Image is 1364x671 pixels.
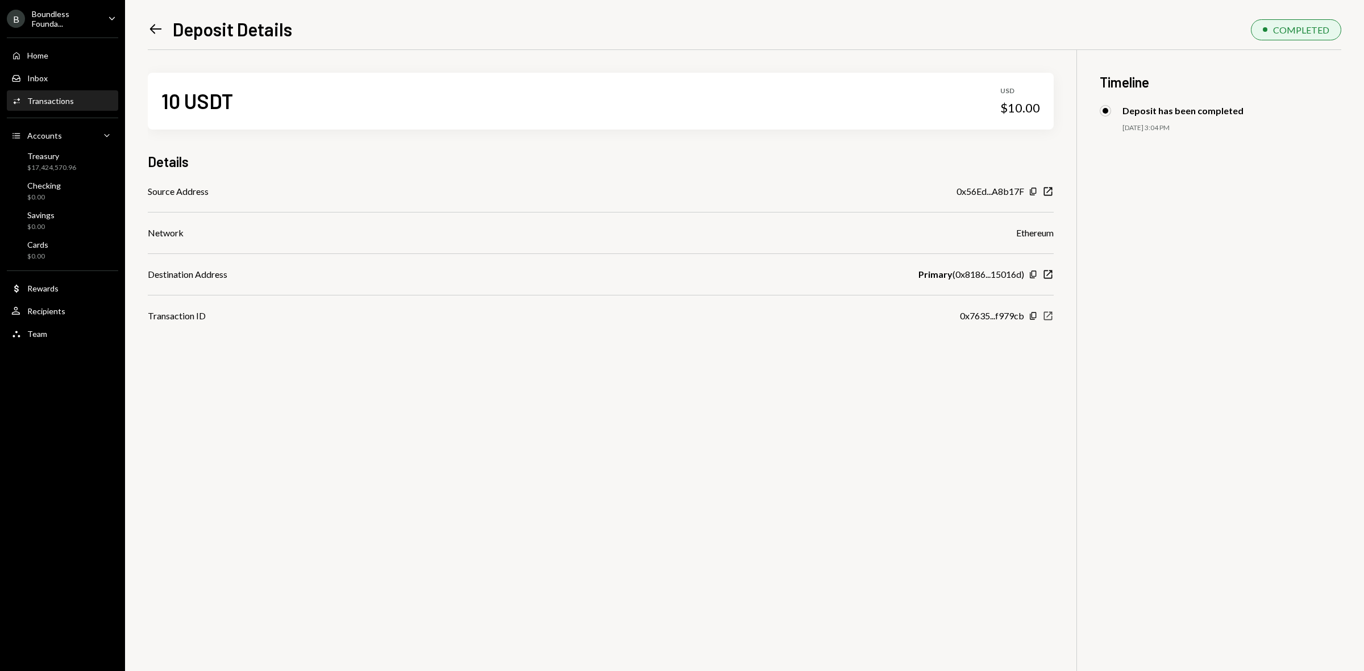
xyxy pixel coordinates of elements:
div: Treasury [27,151,76,161]
div: Network [148,226,184,240]
div: Recipients [27,306,65,316]
div: B [7,10,25,28]
div: ( 0x8186...15016d ) [918,268,1024,281]
a: Savings$0.00 [7,207,118,234]
div: COMPLETED [1273,24,1329,35]
div: Source Address [148,185,209,198]
div: [DATE] 3:04 PM [1122,123,1341,133]
a: Inbox [7,68,118,88]
div: 0x7635...f979cb [960,309,1024,323]
div: $17,424,570.96 [27,163,76,173]
div: 0x56Ed...A8b17F [957,185,1024,198]
a: Transactions [7,90,118,111]
div: $10.00 [1000,100,1040,116]
a: Treasury$17,424,570.96 [7,148,118,175]
a: Checking$0.00 [7,177,118,205]
div: Accounts [27,131,62,140]
h3: Timeline [1100,73,1341,91]
a: Recipients [7,301,118,321]
div: Transaction ID [148,309,206,323]
div: Inbox [27,73,48,83]
div: USD [1000,86,1040,96]
div: Rewards [27,284,59,293]
h3: Details [148,152,189,171]
a: Cards$0.00 [7,236,118,264]
b: Primary [918,268,953,281]
div: Checking [27,181,61,190]
a: Rewards [7,278,118,298]
a: Accounts [7,125,118,145]
div: Boundless Founda... [32,9,99,28]
div: Home [27,51,48,60]
div: $0.00 [27,252,48,261]
div: Deposit has been completed [1122,105,1244,116]
div: Team [27,329,47,339]
div: Transactions [27,96,74,106]
div: 10 USDT [161,88,233,114]
div: Ethereum [1016,226,1054,240]
div: $0.00 [27,222,55,232]
div: Destination Address [148,268,227,281]
a: Team [7,323,118,344]
div: Cards [27,240,48,249]
a: Home [7,45,118,65]
div: Savings [27,210,55,220]
div: $0.00 [27,193,61,202]
h1: Deposit Details [173,18,292,40]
